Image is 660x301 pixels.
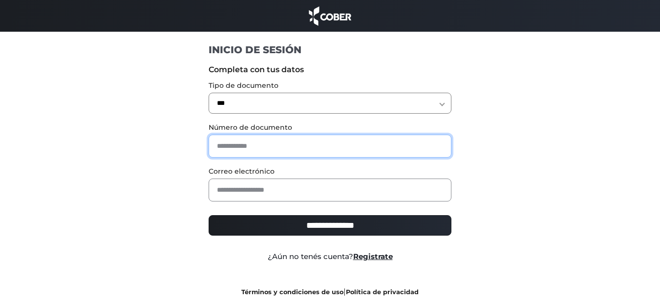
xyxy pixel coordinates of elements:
[209,122,451,133] label: Número de documento
[209,64,451,76] label: Completa con tus datos
[209,43,451,56] h1: INICIO DE SESIÓN
[209,80,451,91] label: Tipo de documento
[353,252,393,261] a: Registrate
[306,5,354,27] img: cober_marca.png
[241,288,343,296] a: Términos y condiciones de uso
[201,251,459,262] div: ¿Aún no tenés cuenta?
[346,288,419,296] a: Política de privacidad
[209,166,451,177] label: Correo electrónico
